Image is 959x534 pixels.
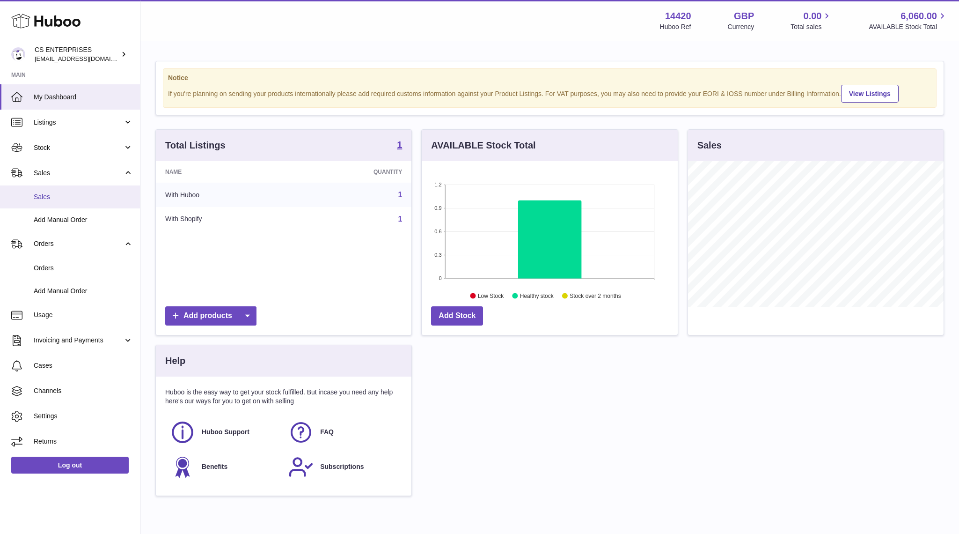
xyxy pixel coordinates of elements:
a: 0.00 Total sales [791,10,832,31]
a: 1 [398,215,402,223]
span: Returns [34,437,133,446]
span: Sales [34,169,123,178]
div: If you're planning on sending your products internationally please add required customs informati... [168,83,931,103]
a: Huboo Support [170,420,279,445]
td: With Shopify [156,207,294,231]
text: Low Stock [478,293,504,299]
a: 1 [398,191,402,199]
span: Total sales [791,22,832,31]
div: CS ENTERPRISES [35,45,119,63]
a: Add Stock [431,306,483,326]
h3: AVAILABLE Stock Total [431,139,535,152]
text: Healthy stock [520,293,554,299]
span: Subscriptions [320,462,364,471]
strong: GBP [734,10,754,22]
span: Invoicing and Payments [34,336,123,345]
span: Settings [34,412,133,421]
span: 6,060.00 [900,10,937,22]
text: 0.9 [435,205,442,211]
text: 0 [439,275,442,281]
span: 0.00 [804,10,822,22]
a: 1 [397,140,402,151]
text: 1.2 [435,182,442,187]
strong: Notice [168,74,931,82]
strong: 1 [397,140,402,149]
div: Currency [728,22,754,31]
span: Orders [34,239,123,248]
span: Sales [34,193,133,201]
span: FAQ [320,428,334,437]
strong: 14420 [665,10,691,22]
a: FAQ [288,420,397,445]
text: 0.3 [435,252,442,258]
h3: Help [165,355,185,367]
text: 0.6 [435,229,442,234]
a: View Listings [841,85,899,103]
span: [EMAIL_ADDRESS][DOMAIN_NAME] [35,55,138,62]
text: Stock over 2 months [570,293,621,299]
a: 6,060.00 AVAILABLE Stock Total [869,10,948,31]
h3: Sales [697,139,722,152]
span: AVAILABLE Stock Total [869,22,948,31]
span: Usage [34,311,133,319]
th: Name [156,161,294,183]
span: Channels [34,386,133,395]
span: Add Manual Order [34,215,133,224]
span: Add Manual Order [34,287,133,296]
img: csenterprisesholding@gmail.com [11,47,25,61]
div: Huboo Ref [660,22,691,31]
span: Benefits [202,462,227,471]
span: Listings [34,118,123,127]
span: Huboo Support [202,428,249,437]
span: My Dashboard [34,93,133,102]
a: Log out [11,457,129,474]
a: Subscriptions [288,454,397,480]
a: Add products [165,306,256,326]
th: Quantity [294,161,412,183]
p: Huboo is the easy way to get your stock fulfilled. But incase you need any help here's our ways f... [165,388,402,406]
h3: Total Listings [165,139,226,152]
span: Orders [34,264,133,273]
td: With Huboo [156,183,294,207]
a: Benefits [170,454,279,480]
span: Cases [34,361,133,370]
span: Stock [34,143,123,152]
